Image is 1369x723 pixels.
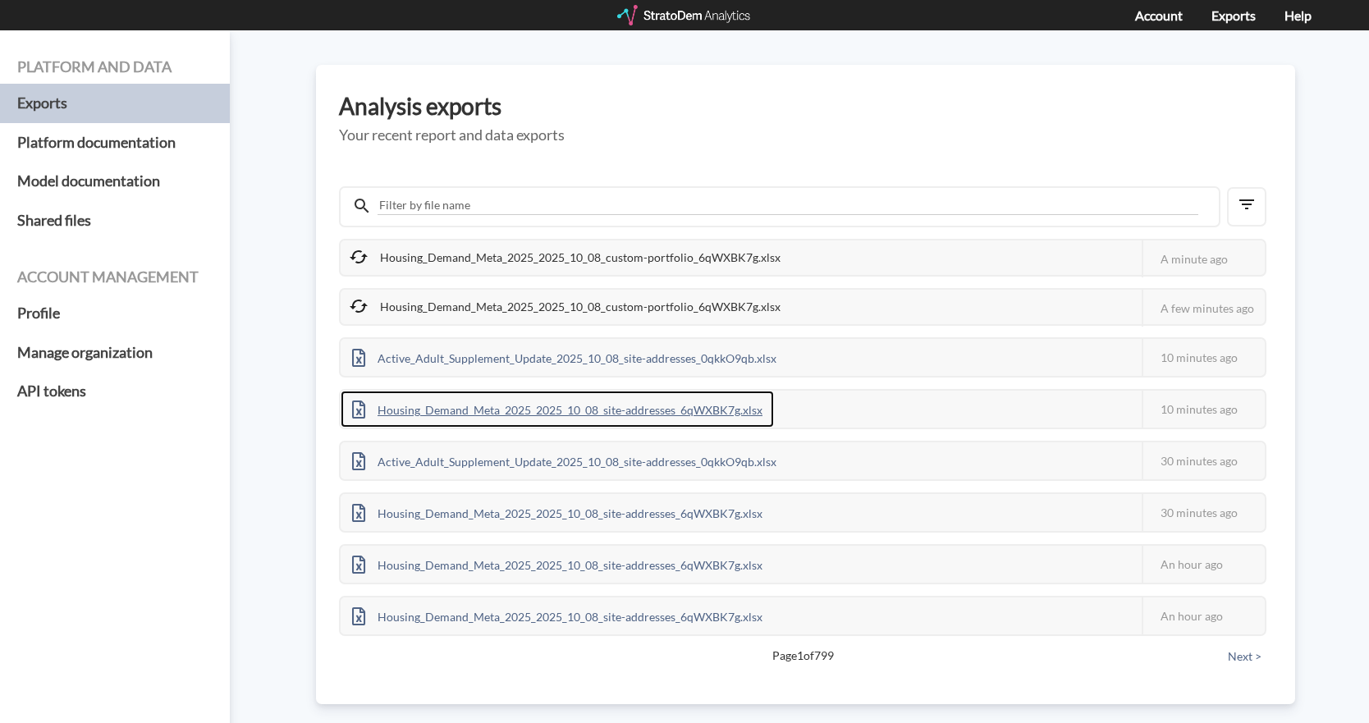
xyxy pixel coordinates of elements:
[17,162,213,201] a: Model documentation
[17,269,213,286] h4: Account management
[341,339,788,376] div: Active_Adult_Supplement_Update_2025_10_08_site-addresses_0qkkO9qb.xlsx
[1142,240,1265,277] div: A minute ago
[17,372,213,411] a: API tokens
[339,94,1272,119] h3: Analysis exports
[341,607,774,621] a: Housing_Demand_Meta_2025_2025_10_08_site-addresses_6qWXBK7g.xlsx
[17,123,213,162] a: Platform documentation
[1135,7,1183,23] a: Account
[341,391,774,428] div: Housing_Demand_Meta_2025_2025_10_08_site-addresses_6qWXBK7g.xlsx
[1142,391,1265,428] div: 10 minutes ago
[341,546,774,583] div: Housing_Demand_Meta_2025_2025_10_08_site-addresses_6qWXBK7g.xlsx
[341,349,788,363] a: Active_Adult_Supplement_Update_2025_10_08_site-addresses_0qkkO9qb.xlsx
[396,647,1209,664] span: Page 1 of 799
[17,333,213,373] a: Manage organization
[17,84,213,123] a: Exports
[1284,7,1312,23] a: Help
[1142,546,1265,583] div: An hour ago
[1211,7,1256,23] a: Exports
[341,597,774,634] div: Housing_Demand_Meta_2025_2025_10_08_site-addresses_6qWXBK7g.xlsx
[339,127,1272,144] h5: Your recent report and data exports
[341,452,788,466] a: Active_Adult_Supplement_Update_2025_10_08_site-addresses_0qkkO9qb.xlsx
[1142,339,1265,376] div: 10 minutes ago
[17,201,213,240] a: Shared files
[341,290,792,324] div: Housing_Demand_Meta_2025_2025_10_08_custom-portfolio_6qWXBK7g.xlsx
[378,196,1198,215] input: Filter by file name
[1142,290,1265,327] div: A few minutes ago
[341,494,774,531] div: Housing_Demand_Meta_2025_2025_10_08_site-addresses_6qWXBK7g.xlsx
[17,59,213,76] h4: Platform and data
[1142,494,1265,531] div: 30 minutes ago
[1223,647,1266,666] button: Next >
[341,504,774,518] a: Housing_Demand_Meta_2025_2025_10_08_site-addresses_6qWXBK7g.xlsx
[341,240,792,275] div: Housing_Demand_Meta_2025_2025_10_08_custom-portfolio_6qWXBK7g.xlsx
[341,442,788,479] div: Active_Adult_Supplement_Update_2025_10_08_site-addresses_0qkkO9qb.xlsx
[341,400,774,414] a: Housing_Demand_Meta_2025_2025_10_08_site-addresses_6qWXBK7g.xlsx
[341,556,774,570] a: Housing_Demand_Meta_2025_2025_10_08_site-addresses_6qWXBK7g.xlsx
[17,294,213,333] a: Profile
[1142,597,1265,634] div: An hour ago
[1142,442,1265,479] div: 30 minutes ago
